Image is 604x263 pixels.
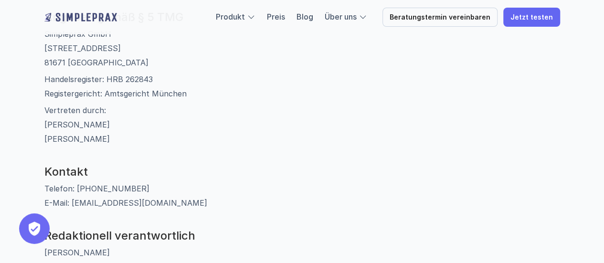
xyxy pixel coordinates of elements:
[297,12,313,21] a: Blog
[44,103,560,146] p: Vertreten durch: [PERSON_NAME] [PERSON_NAME]
[390,13,490,21] p: Beratungstermin vereinbaren
[44,229,560,243] h3: Redaktionell verantwortlich
[510,13,553,21] p: Jetzt testen
[267,12,285,21] a: Preis
[44,27,560,70] p: Simpleprax GmbH [STREET_ADDRESS] 81671 [GEOGRAPHIC_DATA]
[503,8,560,27] a: Jetzt testen
[44,72,560,101] p: Handelsregister: HRB 262843 Registergericht: Amtsgericht München
[44,165,560,179] h3: Kontakt
[382,8,498,27] a: Beratungstermin vereinbaren
[44,181,560,210] p: Telefon: [PHONE_NUMBER] E-Mail: [EMAIL_ADDRESS][DOMAIN_NAME]
[216,12,245,21] a: Produkt
[325,12,357,21] a: Über uns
